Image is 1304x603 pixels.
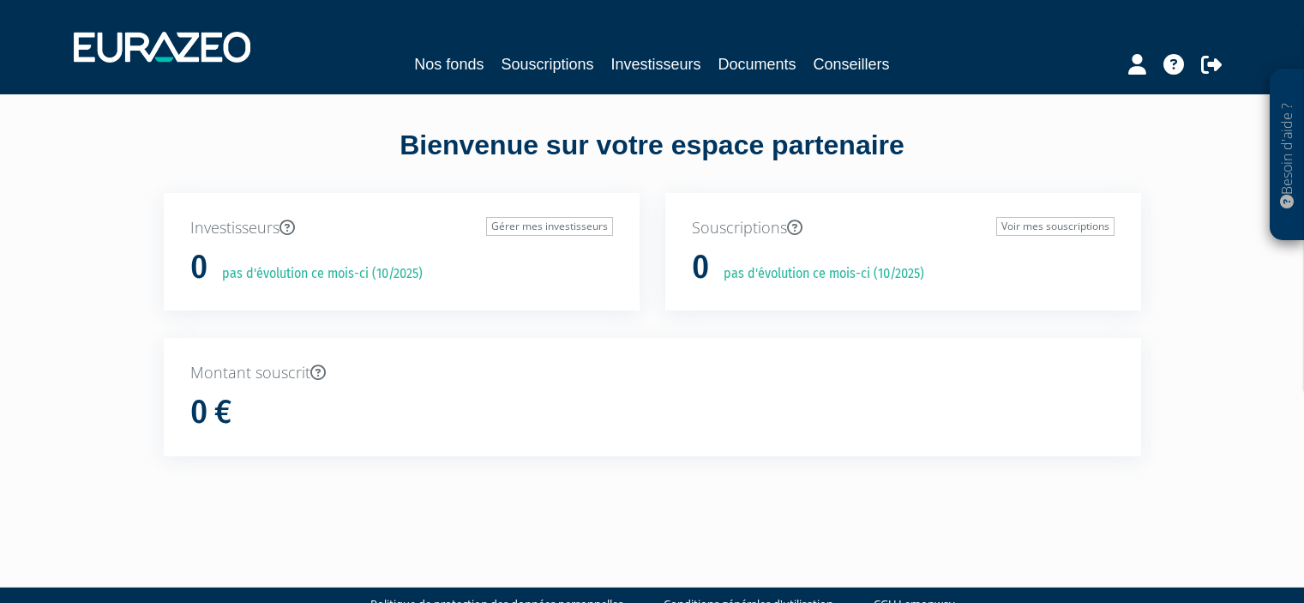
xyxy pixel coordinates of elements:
p: Investisseurs [190,217,613,239]
a: Documents [718,52,796,76]
p: pas d'évolution ce mois-ci (10/2025) [210,264,423,284]
h1: 0 [692,250,709,286]
a: Investisseurs [610,52,700,76]
h1: 0 [190,250,207,286]
a: Gérer mes investisseurs [486,217,613,236]
p: pas d'évolution ce mois-ci (10/2025) [712,264,924,284]
p: Besoin d'aide ? [1277,78,1297,232]
p: Souscriptions [692,217,1115,239]
div: Bienvenue sur votre espace partenaire [151,126,1154,193]
h1: 0 € [190,395,231,431]
a: Conseillers [814,52,890,76]
p: Montant souscrit [190,362,1115,384]
a: Souscriptions [501,52,593,76]
img: 1732889491-logotype_eurazeo_blanc_rvb.png [74,32,250,63]
a: Voir mes souscriptions [996,217,1115,236]
a: Nos fonds [414,52,484,76]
